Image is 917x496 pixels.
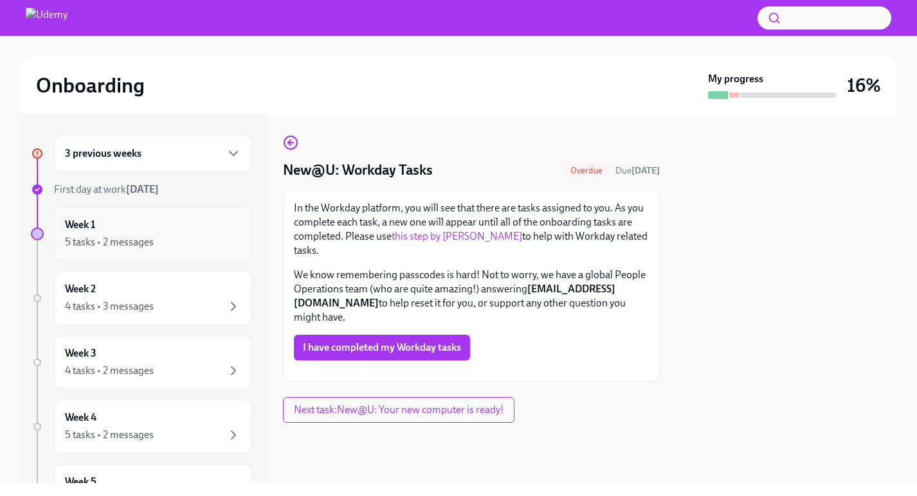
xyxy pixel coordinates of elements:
[294,201,649,258] p: In the Workday platform, you will see that there are tasks assigned to you. As you complete each ...
[65,299,154,314] div: 4 tasks • 3 messages
[65,346,96,360] h6: Week 3
[847,74,881,97] h3: 16%
[126,183,159,195] strong: [DATE]
[303,341,461,354] span: I have completed my Workday tasks
[36,73,145,98] h2: Onboarding
[283,161,433,180] h4: New@U: Workday Tasks
[283,397,514,423] button: Next task:New@U: Your new computer is ready!
[65,364,154,378] div: 4 tasks • 2 messages
[631,165,660,176] strong: [DATE]
[615,164,660,177] span: September 8th, 2025 09:00
[615,165,660,176] span: Due
[31,400,252,454] a: Week 45 tasks • 2 messages
[65,235,154,249] div: 5 tasks • 2 messages
[54,135,252,172] div: 3 previous weeks
[65,475,96,489] h6: Week 5
[31,207,252,261] a: Week 15 tasks • 2 messages
[65,146,141,161] h6: 3 previous weeks
[65,218,95,232] h6: Week 1
[294,268,649,324] p: We know remembering passcodes is hard! Not to worry, we have a global People Operations team (who...
[26,8,68,28] img: Udemy
[31,271,252,325] a: Week 24 tasks • 3 messages
[392,230,522,242] a: this step by [PERSON_NAME]
[294,403,504,416] span: Next task : New@U: Your new computer is ready!
[31,182,252,197] a: First day at work[DATE]
[65,282,96,296] h6: Week 2
[65,411,96,425] h6: Week 4
[294,335,470,360] button: I have completed my Workday tasks
[563,166,610,175] span: Overdue
[65,428,154,442] div: 5 tasks • 2 messages
[31,335,252,389] a: Week 34 tasks • 2 messages
[54,183,159,195] span: First day at work
[708,72,763,86] strong: My progress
